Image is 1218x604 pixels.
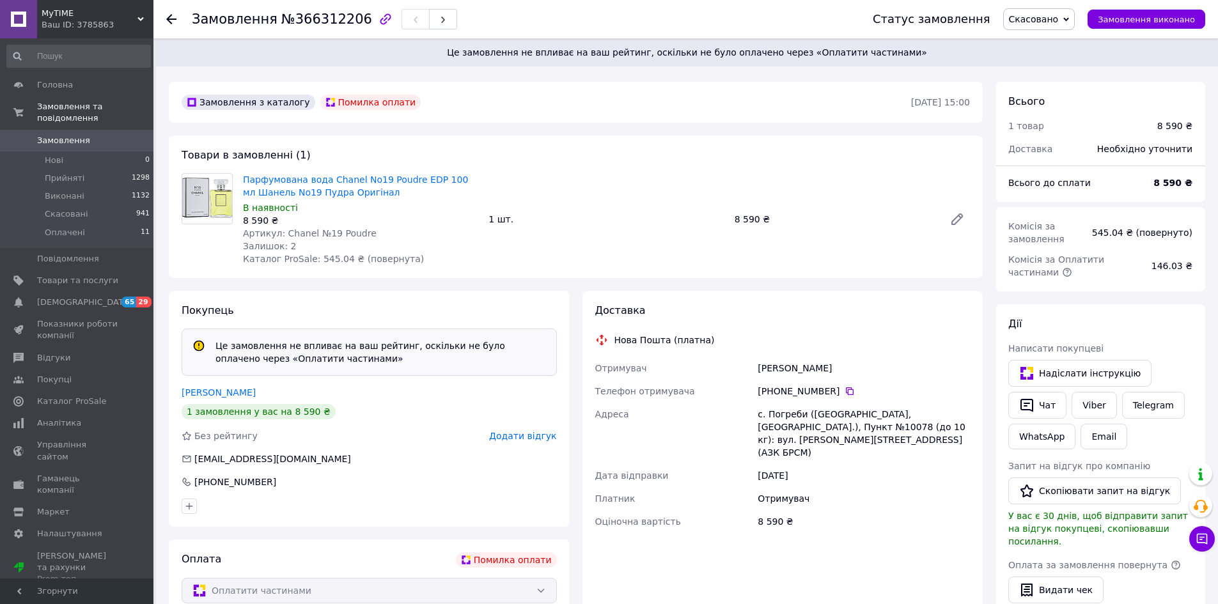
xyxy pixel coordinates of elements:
div: Необхідно уточнити [1089,135,1200,163]
div: 8 590 ₴ [1157,120,1192,132]
span: Оплата за замовлення повернута [1008,560,1167,570]
span: Прийняті [45,173,84,184]
span: Покупці [37,374,72,385]
span: Показники роботи компанії [37,318,118,341]
div: 8 590 ₴ [730,210,939,228]
span: Написати покупцеві [1008,343,1104,353]
span: Артикул: Chanel №19 Poudre [243,228,377,238]
a: Парфумована вода Chanel No19 Poudre EDP 100 мл Шанель No19 Пудра Оригінал [243,174,468,197]
span: Відгуки [37,352,70,364]
a: Telegram [1122,392,1185,419]
span: Без рейтингу [194,431,258,441]
span: MyTIME [42,8,137,19]
div: с. Погреби ([GEOGRAPHIC_DATA], [GEOGRAPHIC_DATA].), Пункт №10078 (до 10 кг): вул. [PERSON_NAME][S... [755,403,972,464]
span: Це замовлення не впливає на ваш рейтинг, оскільки не було оплачено через «Оплатити частинами» [171,46,1203,59]
span: Дії [1008,318,1022,330]
span: Всього до сплати [1008,178,1091,188]
div: 1 замовлення у вас на 8 590 ₴ [182,404,336,419]
div: [PHONE_NUMBER] [193,476,277,488]
span: Замовлення [192,12,277,27]
span: 545.04 ₴ (повернуто) [1092,228,1192,238]
span: Управління сайтом [37,439,118,462]
a: [PERSON_NAME] [182,387,256,398]
span: 1298 [132,173,150,184]
button: Чат з покупцем [1189,526,1215,552]
div: 146.03 ₴ [1144,252,1200,280]
span: Додати відгук [489,431,556,441]
div: [PERSON_NAME] [755,357,972,380]
span: Телефон отримувача [595,386,695,396]
button: Замовлення виконано [1088,10,1205,29]
span: Головна [37,79,73,91]
span: Адреса [595,409,629,419]
div: Помилка оплати [456,552,557,568]
span: Доставка [595,304,646,316]
div: Замовлення з каталогу [182,95,315,110]
span: Доставка [1008,144,1052,154]
span: Залишок: 2 [243,241,297,251]
div: Це замовлення не впливає на ваш рейтинг, оскільки не було оплачено через «Оплатити частинами» [210,339,551,365]
div: [DATE] [755,464,972,487]
div: 8 590 ₴ [755,510,972,533]
span: Налаштування [37,528,102,539]
span: Замовлення [37,135,90,146]
a: WhatsApp [1008,424,1075,449]
div: [PHONE_NUMBER] [758,385,970,398]
div: 1 шт. [483,210,729,228]
span: Маркет [37,506,70,518]
div: Prom топ [37,573,118,585]
span: Отримувач [595,363,647,373]
div: Ваш ID: 3785863 [42,19,153,31]
span: Платник [595,493,636,504]
a: Viber [1072,392,1116,419]
span: Виконані [45,190,84,202]
div: Повернутися назад [166,13,176,26]
div: Отримувач [755,487,972,510]
span: Каталог ProSale: 545.04 ₴ (повернута) [243,254,424,264]
span: Замовлення та повідомлення [37,101,153,124]
div: Помилка оплати [320,95,421,110]
span: Замовлення виконано [1098,15,1195,24]
span: Дата відправки [595,470,669,481]
span: Оплата [182,553,221,565]
span: 941 [136,208,150,220]
span: [PERSON_NAME] та рахунки [37,550,118,585]
a: Редагувати [944,206,970,232]
span: 1 товар [1008,121,1044,131]
div: 8 590 ₴ [243,214,478,227]
span: Аналітика [37,417,81,429]
div: Нова Пошта (платна) [611,334,718,346]
input: Пошук [6,45,151,68]
button: Чат [1008,392,1066,419]
span: Повідомлення [37,253,99,265]
span: [DEMOGRAPHIC_DATA] [37,297,132,308]
span: Каталог ProSale [37,396,106,407]
span: 0 [145,155,150,166]
span: 29 [136,297,151,307]
button: Скопіювати запит на відгук [1008,477,1181,504]
span: Комісія за замовлення [1008,221,1065,244]
button: Видати чек [1008,577,1104,603]
span: Покупець [182,304,234,316]
time: [DATE] 15:00 [911,97,970,107]
span: В наявності [243,203,298,213]
span: Оплачені [45,227,85,238]
span: [EMAIL_ADDRESS][DOMAIN_NAME] [194,454,351,464]
span: Скасовані [45,208,88,220]
img: Парфумована вода Chanel No19 Poudre EDP 100 мл Шанель No19 Пудра Оригінал [182,178,232,219]
span: №366312206 [281,12,372,27]
span: Оціночна вартість [595,516,681,527]
span: Комісія за Оплатити частинами [1008,254,1104,277]
span: Всього [1008,95,1045,107]
span: Нові [45,155,63,166]
span: 11 [141,227,150,238]
span: Товари в замовленні (1) [182,149,311,161]
span: 1132 [132,190,150,202]
button: Надіслати інструкцію [1008,360,1152,387]
span: 65 [121,297,136,307]
div: Статус замовлення [873,13,990,26]
span: Скасовано [1009,14,1059,24]
span: Запит на відгук про компанію [1008,461,1150,471]
span: Гаманець компанії [37,473,118,496]
span: У вас є 30 днів, щоб відправити запит на відгук покупцеві, скопіювавши посилання. [1008,511,1188,546]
